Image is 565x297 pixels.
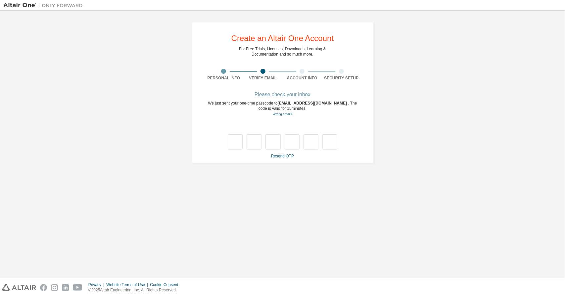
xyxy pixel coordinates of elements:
div: Please check your inbox [204,93,361,97]
p: © 2025 Altair Engineering, Inc. All Rights Reserved. [88,287,182,293]
img: Altair One [3,2,86,9]
div: Verify Email [243,75,283,81]
img: altair_logo.svg [2,284,36,291]
div: For Free Trials, Licenses, Downloads, Learning & Documentation and so much more. [239,46,326,57]
a: Go back to the registration form [273,112,292,116]
a: Resend OTP [271,154,294,158]
div: Create an Altair One Account [231,34,334,42]
div: Privacy [88,282,106,287]
div: We just sent your one-time passcode to . The code is valid for 15 minutes. [204,101,361,117]
img: linkedin.svg [62,284,69,291]
div: Cookie Consent [150,282,182,287]
div: Account Info [283,75,322,81]
span: [EMAIL_ADDRESS][DOMAIN_NAME] [278,101,348,106]
img: instagram.svg [51,284,58,291]
img: facebook.svg [40,284,47,291]
div: Security Setup [322,75,361,81]
img: youtube.svg [73,284,82,291]
div: Website Terms of Use [106,282,150,287]
div: Personal Info [204,75,244,81]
